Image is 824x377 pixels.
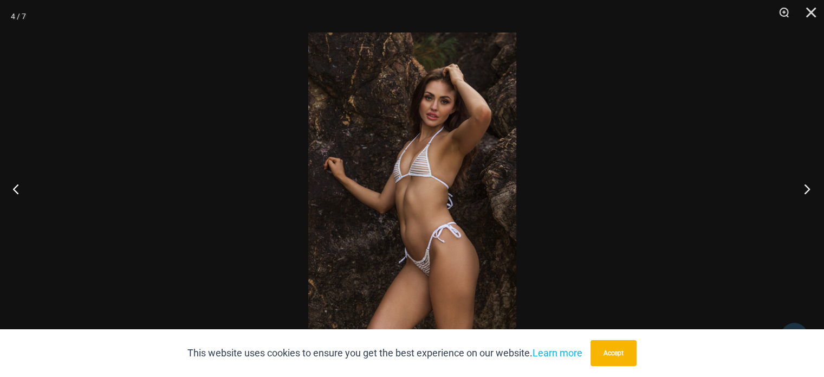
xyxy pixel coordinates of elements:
div: 4 / 7 [11,8,26,24]
button: Next [783,162,824,216]
p: This website uses cookies to ensure you get the best experience on our website. [187,345,582,361]
img: Tide Lines White 308 Tri Top 470 Thong 03 [308,33,516,344]
a: Learn more [533,347,582,359]
button: Accept [591,340,637,366]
